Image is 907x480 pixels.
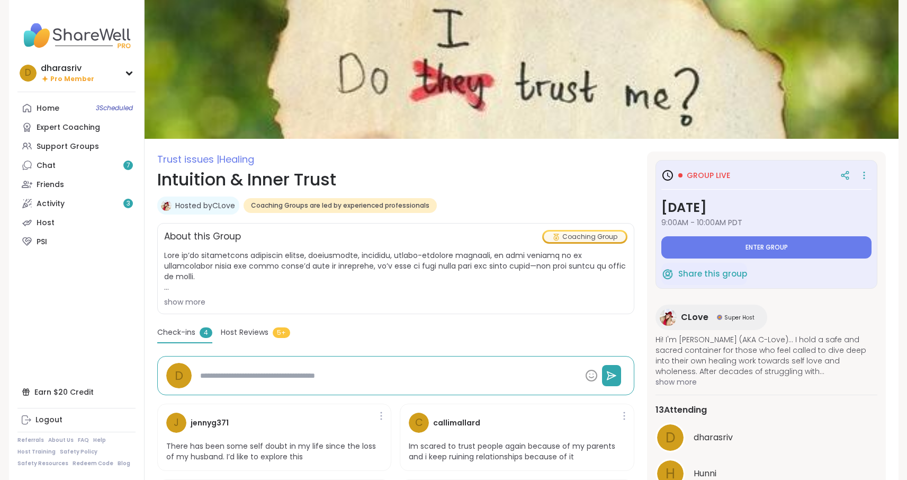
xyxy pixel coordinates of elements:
[655,334,877,377] span: Hi! I'm [PERSON_NAME] (AKA C-Love)... I hold a safe and sacred container for those who feel calle...
[661,198,872,217] h3: [DATE]
[48,437,74,444] a: About Us
[724,314,755,322] span: Super Host
[17,232,136,251] a: PSI
[50,75,94,84] span: Pro Member
[17,460,68,467] a: Safety Resources
[60,448,97,456] a: Safety Policy
[687,170,730,181] span: Group live
[157,167,634,192] h1: Intuition & Inner Trust
[164,250,627,292] span: Lore ip’do sitametcons adipiscin elitse, doeiusmodte, incididu, utlabo-etdolore magnaali, en admi...
[415,415,423,431] span: c
[73,460,113,467] a: Redeem Code
[166,441,383,462] p: There has been some self doubt in my life since the loss of my husband. I’d like to explore this
[17,99,136,118] a: Home3Scheduled
[678,268,747,280] span: Share this group
[37,199,65,209] div: Activity
[37,103,59,114] div: Home
[37,180,64,190] div: Friends
[164,297,627,307] div: show more
[694,431,733,444] span: dharasriv
[37,122,100,133] div: Expert Coaching
[17,383,136,402] div: Earn $20 Credit
[175,367,183,385] span: d
[221,327,268,338] span: Host Reviews
[660,309,677,326] img: CLove
[661,268,674,280] img: ShareWell Logomark
[175,200,235,211] a: Hosted byCLove
[745,243,787,252] span: Enter group
[157,327,195,338] span: Check-ins
[17,411,136,430] a: Logout
[37,237,47,247] div: PSI
[665,428,675,448] span: d
[96,104,133,112] span: 3 Scheduled
[37,161,56,171] div: Chat
[717,315,722,320] img: Super Host
[17,448,56,456] a: Host Training
[191,417,229,429] h4: jennyg371
[157,153,219,166] span: Trust issues |
[661,217,872,228] span: 9:00AM - 10:00AM PDT
[409,441,625,462] p: Im scared to trust people again because of my parents and i keep ruining relationships because of it
[251,201,429,210] span: Coaching Groups are led by experienced professionals
[17,17,136,54] img: ShareWell Nav Logo
[661,236,872,259] button: Enter group
[118,460,130,467] a: Blog
[273,327,290,338] span: 5+
[78,437,89,444] a: FAQ
[17,213,136,232] a: Host
[41,63,94,74] div: dharasriv
[219,153,254,166] span: Healing
[433,417,480,429] h4: callimallard
[200,327,212,338] span: 4
[17,118,136,137] a: Expert Coaching
[655,404,707,416] span: 13 Attending
[37,141,99,152] div: Support Groups
[544,232,626,242] div: Coaching Group
[93,437,106,444] a: Help
[17,156,136,175] a: Chat7
[25,66,31,80] span: d
[17,137,136,156] a: Support Groups
[681,311,708,324] span: CLove
[164,230,241,244] h2: About this Group
[35,415,62,425] div: Logout
[655,377,877,387] span: show more
[17,194,136,213] a: Activity3
[17,437,44,444] a: Referrals
[126,161,130,170] span: 7
[694,467,716,480] span: Hunni
[161,200,172,211] img: CLove
[655,423,877,452] a: ddharasriv
[126,199,130,208] span: 3
[174,415,179,431] span: j
[17,175,136,194] a: Friends
[655,305,767,330] a: CLoveCLoveSuper HostSuper Host
[37,218,55,228] div: Host
[661,263,747,285] button: Share this group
